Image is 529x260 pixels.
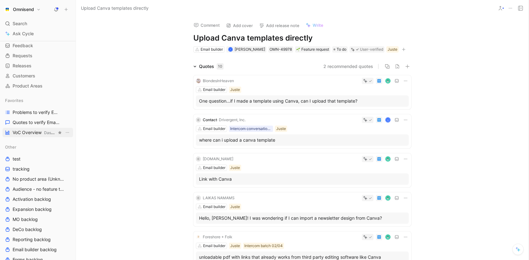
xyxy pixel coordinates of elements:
img: avatar [386,235,390,239]
div: Favorites [3,96,73,105]
span: Contact [203,117,217,122]
span: Quotes to verify Email builder [13,119,60,126]
span: Other [5,144,16,150]
div: Foreshore + Folk [203,234,232,240]
div: Link with Canva [199,175,406,183]
img: logo [196,78,201,83]
a: test [3,154,73,164]
a: Activation backlog [3,195,73,204]
div: To do [332,46,348,53]
button: 2 recommended quotes [323,63,373,70]
span: Requests [13,53,32,59]
button: View actions [64,129,71,136]
div: Intercom conversation list between 25_05_02-05_07 paying brands 250508 - Conversation data [PHONE... [230,126,272,132]
div: Email builder [203,87,225,93]
div: J [229,48,232,51]
h1: Omnisend [13,7,34,12]
span: Product Areas [13,83,43,89]
span: Problems to verify Email Builder [13,109,60,116]
span: [PERSON_NAME] [235,47,265,52]
span: Audience - no feature tag [13,186,64,192]
a: VoC OverviewDashboardsView actions [3,128,73,137]
img: avatar [386,79,390,83]
a: Ask Cycle [3,29,73,38]
div: C [196,195,201,201]
img: logo [196,235,201,240]
div: where can i upload a canva template [199,136,406,144]
img: avatar [386,196,390,200]
div: OMN-49978 [270,46,292,53]
img: 🌱 [296,48,300,51]
span: Reporting backlog [13,236,51,243]
div: LAIKAS NAMAMS [203,195,235,201]
span: · Drivergent, Inc. [217,117,246,122]
div: Quotes10 [191,63,226,70]
div: Juste [388,46,397,53]
button: Write [303,21,326,30]
span: Activation backlog [13,196,51,202]
div: One question...if I made a template using Canva, can I upload that template? [199,97,406,105]
div: Hello, [PERSON_NAME]! I was wondering if I can import a newsletter design from Canva? [199,214,406,222]
button: Add release note [256,21,302,30]
div: BlondesInHeaven [203,78,234,84]
span: Ask Cycle [13,30,34,37]
h1: Upload Canva templates directly [193,33,411,43]
div: C [196,156,201,161]
div: Email builder [203,126,225,132]
a: MO backlog [3,215,73,224]
div: Quotes [199,63,224,70]
img: avatar [386,157,390,161]
button: OmnisendOmnisend [3,5,42,14]
div: [DOMAIN_NAME] [203,156,233,162]
span: Expansion backlog [13,206,52,212]
span: DeCo backlog [13,226,42,233]
span: Feedback [13,42,33,49]
a: Product Areas [3,81,73,91]
span: To do [337,46,346,53]
a: Email builder backlog [3,245,73,254]
span: Favorites [5,97,23,104]
span: Customers [13,73,35,79]
a: DeCo backlog [3,225,73,234]
span: Dashboards [44,130,65,135]
button: Comment [191,21,223,30]
a: Expansion backlog [3,205,73,214]
a: Audience - no feature tag [3,184,73,194]
span: Write [313,22,323,28]
div: Other [3,142,73,152]
div: Feature request [296,46,329,53]
div: Email builder [203,204,225,210]
a: No product area (Unknowns) [3,174,73,184]
div: 🌱Feature request [295,46,330,53]
div: Intercom batch 02/04 [244,243,283,249]
div: Juste [230,87,240,93]
div: User-verified [360,46,383,53]
span: VoC Overview [13,129,57,136]
img: Omnisend [4,6,10,13]
span: MO backlog [13,216,38,223]
a: Requests [3,51,73,60]
a: Feedback [3,41,73,50]
a: Problems to verify Email Builder [3,108,73,117]
div: Email builder [203,243,225,249]
div: Juste [276,126,286,132]
span: No product area (Unknowns) [13,176,65,182]
a: Quotes to verify Email builder [3,118,73,127]
div: Juste [230,204,240,210]
a: Reporting backlog [3,235,73,244]
div: Email builder [201,46,223,53]
button: Add cover [223,21,256,30]
a: Releases [3,61,73,71]
span: Upload Canva templates directly [81,4,149,12]
div: K [386,118,390,122]
div: Juste [230,243,240,249]
span: Releases [13,63,31,69]
span: tracking [13,166,30,172]
div: C [196,117,201,122]
div: 10 [217,63,224,70]
span: test [13,156,20,162]
div: Search [3,19,73,28]
a: tracking [3,164,73,174]
span: Email builder backlog [13,246,57,253]
div: Juste [230,165,240,171]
